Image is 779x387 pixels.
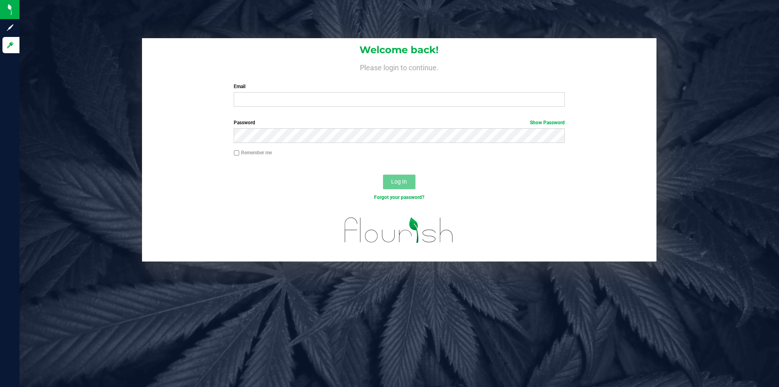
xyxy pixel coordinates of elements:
[391,178,407,185] span: Log In
[234,83,564,90] label: Email
[6,41,14,49] inline-svg: Log in
[374,195,424,200] a: Forgot your password?
[234,120,255,125] span: Password
[335,210,463,251] img: flourish_logo.svg
[142,45,656,55] h1: Welcome back!
[142,62,656,71] h4: Please login to continue.
[234,149,272,156] label: Remember me
[530,120,565,125] a: Show Password
[383,175,415,189] button: Log In
[234,150,239,156] input: Remember me
[6,24,14,32] inline-svg: Sign up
